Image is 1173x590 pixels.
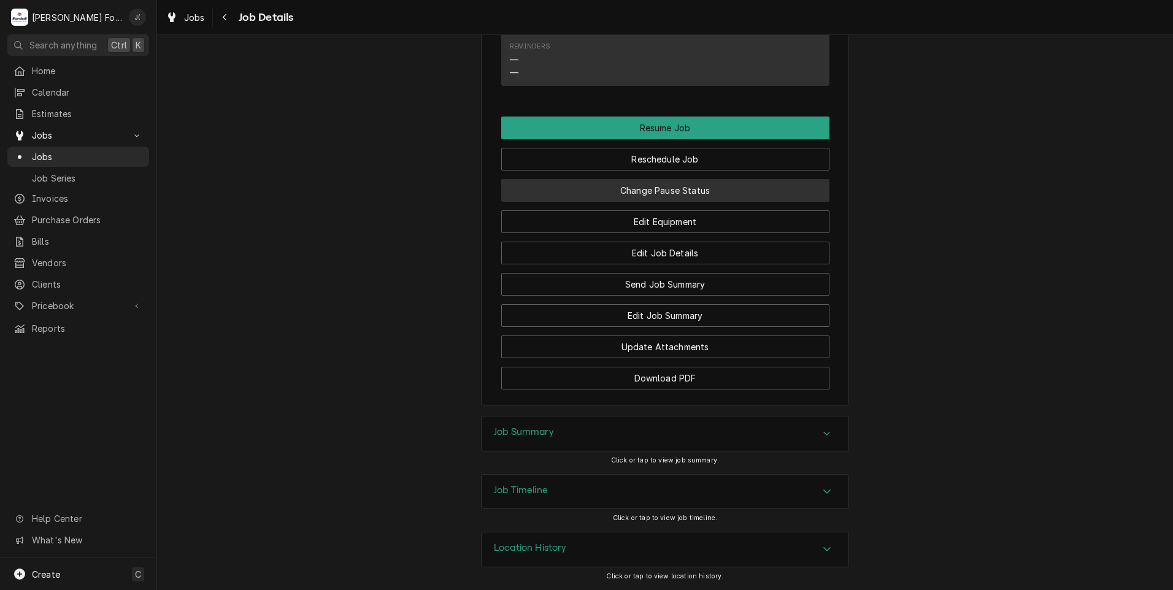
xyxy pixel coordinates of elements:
button: Reschedule Job [501,148,829,170]
div: Button Group Row [501,139,829,170]
div: Button Group Row [501,202,829,233]
span: Bills [32,235,143,248]
button: Accordion Details Expand Trigger [482,475,848,509]
div: M [11,9,28,26]
a: Job Series [7,168,149,188]
button: Search anythingCtrlK [7,34,149,56]
div: Job Timeline [481,474,849,510]
div: Accordion Header [482,416,848,451]
span: Jobs [184,11,205,24]
div: Jeff Debigare (109)'s Avatar [129,9,146,26]
div: Button Group [501,117,829,389]
span: Invoices [32,192,143,205]
a: Invoices [7,188,149,209]
div: Button Group Row [501,327,829,358]
span: Pricebook [32,299,125,312]
div: — [510,53,518,66]
a: Bills [7,231,149,251]
span: Create [32,569,60,580]
span: Clients [32,278,143,291]
span: Job Details [235,9,294,26]
button: Accordion Details Expand Trigger [482,416,848,451]
span: Jobs [32,129,125,142]
button: Update Attachments [501,335,829,358]
span: Help Center [32,512,142,525]
span: Purchase Orders [32,213,143,226]
button: Navigate back [215,7,235,27]
span: Click or tap to view job summary. [611,456,719,464]
span: Search anything [29,39,97,52]
span: Estimates [32,107,143,120]
span: C [135,568,141,581]
button: Edit Job Summary [501,304,829,327]
a: Go to Jobs [7,125,149,145]
a: Purchase Orders [7,210,149,230]
span: What's New [32,534,142,546]
span: Click or tap to view job timeline. [613,514,717,522]
div: Button Group Row [501,264,829,296]
button: Change Pause Status [501,179,829,202]
div: J( [129,9,146,26]
div: Reminders [510,42,550,79]
span: Jobs [32,150,143,163]
div: Contact [501,2,829,86]
a: Go to Help Center [7,508,149,529]
span: Reports [32,322,143,335]
button: Edit Equipment [501,210,829,233]
button: Edit Job Details [501,242,829,264]
a: Go to Pricebook [7,296,149,316]
div: [PERSON_NAME] Food Equipment Service [32,11,122,24]
h3: Job Summary [494,426,554,438]
div: Button Group Row [501,233,829,264]
div: Button Group Row [501,117,829,139]
div: Button Group Row [501,358,829,389]
a: Jobs [7,147,149,167]
a: Clients [7,274,149,294]
h3: Job Timeline [494,485,548,496]
a: Calendar [7,82,149,102]
div: Client Contact List [501,2,829,91]
span: Calendar [32,86,143,99]
a: Vendors [7,253,149,273]
div: Job Summary [481,416,849,451]
span: Vendors [32,256,143,269]
h3: Location History [494,542,567,554]
a: Home [7,61,149,81]
div: Reminders [510,42,550,52]
span: Ctrl [111,39,127,52]
div: Marshall Food Equipment Service's Avatar [11,9,28,26]
a: Jobs [161,7,210,28]
div: Accordion Header [482,475,848,509]
a: Go to What's New [7,530,149,550]
button: Resume Job [501,117,829,139]
button: Download PDF [501,367,829,389]
span: Job Series [32,172,143,185]
span: Home [32,64,143,77]
div: Button Group Row [501,296,829,327]
div: Accordion Header [482,532,848,567]
button: Send Job Summary [501,273,829,296]
a: Reports [7,318,149,339]
div: Button Group Row [501,170,829,202]
div: Location History [481,532,849,567]
span: Click or tap to view location history. [606,572,723,580]
a: Estimates [7,104,149,124]
span: K [136,39,141,52]
div: — [510,66,518,79]
button: Accordion Details Expand Trigger [482,532,848,567]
